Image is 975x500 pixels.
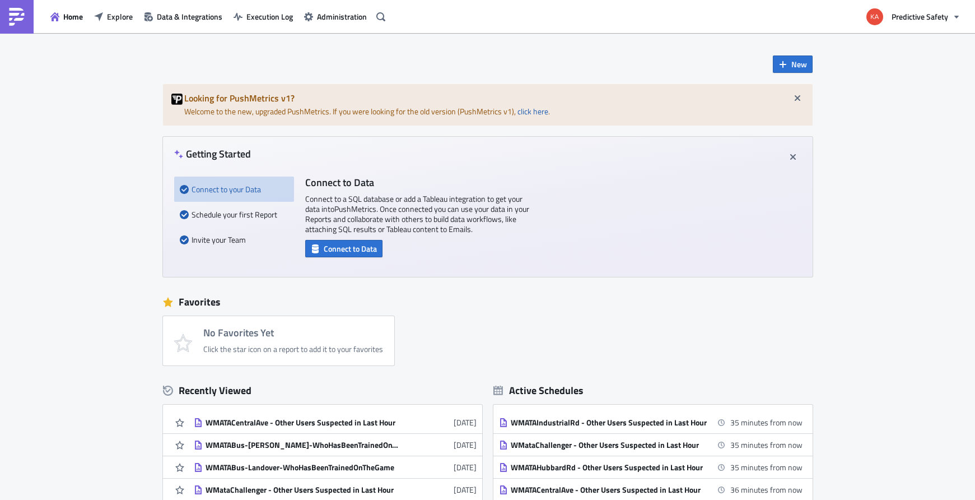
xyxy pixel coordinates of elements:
a: WMataChallenger - Other Users Suspected in Last Hour35 minutes from now [499,434,803,456]
button: Home [45,8,88,25]
button: Administration [298,8,372,25]
time: 2025-08-12 13:00 [730,439,803,451]
span: New [791,58,807,70]
button: Predictive Safety [860,4,967,29]
h4: No Favorites Yet [203,327,383,339]
span: Administration [317,11,367,22]
div: Connect to your Data [180,177,288,202]
a: WMATABus-[PERSON_NAME]-WhoHasBeenTrainedOnTheGame[DATE] [194,434,477,456]
a: WMATABus-Landover-WhoHasBeenTrainedOnTheGame[DATE] [194,456,477,478]
h4: Getting Started [174,148,251,160]
span: Execution Log [246,11,293,22]
button: Data & Integrations [138,8,228,25]
h5: Looking for PushMetrics v1? [184,94,804,103]
div: Schedule your first Report [180,202,288,227]
div: WMataChallenger - Other Users Suspected in Last Hour [511,440,707,450]
span: Data & Integrations [157,11,222,22]
p: Connect to a SQL database or add a Tableau integration to get your data into PushMetrics . Once c... [305,194,529,234]
div: WMATACentralAve - Other Users Suspected in Last Hour [511,485,707,495]
button: Execution Log [228,8,298,25]
div: Favorites [163,294,813,311]
div: Recently Viewed [163,382,482,399]
button: Explore [88,8,138,25]
div: WMataChallenger - Other Users Suspected in Last Hour [206,485,402,495]
div: WMATAIndustrialRd - Other Users Suspected in Last Hour [511,418,707,428]
div: Click the star icon on a report to add it to your favorites [203,344,383,354]
time: 2025-08-04T23:49:50Z [454,484,477,496]
span: Explore [107,11,133,22]
div: Welcome to the new, upgraded PushMetrics. If you were looking for the old version (PushMetrics v1... [163,84,813,126]
time: 2025-08-12 13:01 [730,484,803,496]
span: Connect to Data [324,243,377,254]
button: New [773,55,813,73]
button: Connect to Data [305,240,382,257]
div: Invite your Team [180,227,288,252]
div: WMATABus-Landover-WhoHasBeenTrainedOnTheGame [206,462,402,473]
div: WMATACentralAve - Other Users Suspected in Last Hour [206,418,402,428]
a: click here [517,105,548,117]
a: WMATACentralAve - Other Users Suspected in Last Hour[DATE] [194,411,477,433]
div: Active Schedules [493,384,584,397]
a: Connect to Data [305,242,382,253]
span: Home [63,11,83,22]
div: WMATAHubbardRd - Other Users Suspected in Last Hour [511,462,707,473]
div: WMATABus-[PERSON_NAME]-WhoHasBeenTrainedOnTheGame [206,440,402,450]
h4: Connect to Data [305,177,529,188]
a: WMATAIndustrialRd - Other Users Suspected in Last Hour35 minutes from now [499,411,803,433]
time: 2025-08-09T19:09:08Z [454,416,477,428]
time: 2025-08-06T19:48:44Z [454,461,477,473]
img: PushMetrics [8,8,26,26]
time: 2025-08-12 13:00 [730,416,803,428]
time: 2025-08-12 13:00 [730,461,803,473]
a: WMATAHubbardRd - Other Users Suspected in Last Hour35 minutes from now [499,456,803,478]
time: 2025-08-06T19:49:54Z [454,439,477,451]
img: Avatar [865,7,884,26]
span: Predictive Safety [892,11,948,22]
